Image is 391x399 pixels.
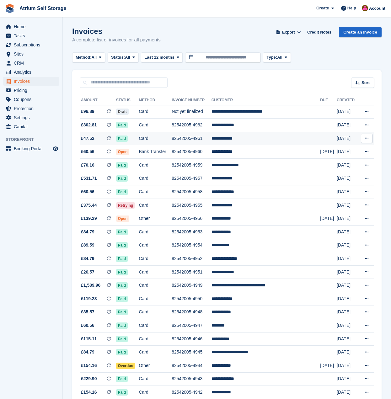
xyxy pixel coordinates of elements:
span: £84.79 [81,229,94,235]
td: [DATE] [337,306,358,319]
span: CRM [14,59,51,67]
button: Type: All [263,52,291,63]
span: £531.71 [81,175,97,182]
td: 82542005-4946 [172,332,212,346]
span: Open [116,149,130,155]
span: Booking Portal [14,144,51,153]
td: 82542005-4943 [172,372,212,386]
a: menu [3,59,59,67]
td: 82542005-4944 [172,359,212,372]
span: £35.57 [81,309,94,315]
span: £84.79 [81,255,94,262]
a: menu [3,122,59,131]
h1: Invoices [72,27,161,35]
a: menu [3,113,59,122]
span: Paid [116,349,128,355]
td: [DATE] [337,332,358,346]
span: Tasks [14,31,51,40]
td: Card [139,159,172,172]
td: [DATE] [337,252,358,266]
span: Paid [116,136,128,142]
span: Paid [116,242,128,248]
a: menu [3,40,59,49]
span: Analytics [14,68,51,77]
td: 82542005-4957 [172,172,212,185]
td: 82542005-4951 [172,265,212,279]
td: 82542005-4955 [172,199,212,212]
span: Settings [14,113,51,122]
span: £119.23 [81,295,97,302]
td: [DATE] [337,346,358,359]
span: All [92,54,97,61]
span: £139.29 [81,215,97,222]
td: [DATE] [337,132,358,145]
span: Capital [14,122,51,131]
span: Invoices [14,77,51,86]
a: menu [3,50,59,58]
span: Sites [14,50,51,58]
span: Sort [362,80,370,86]
td: [DATE] [337,145,358,159]
td: [DATE] [337,105,358,119]
td: Card [139,306,172,319]
span: £60.56 [81,322,94,329]
a: Preview store [52,145,59,152]
td: [DATE] [320,212,337,226]
span: Paid [116,309,128,315]
span: Type: [266,54,277,61]
td: Other [139,359,172,372]
span: All [125,54,130,61]
td: 82542005-4962 [172,119,212,132]
a: menu [3,22,59,31]
span: Paid [116,296,128,302]
td: Other [139,212,172,226]
span: £89.59 [81,242,94,248]
td: 82542005-4960 [172,145,212,159]
th: Customer [212,95,320,105]
span: £96.89 [81,108,94,115]
td: Card [139,372,172,386]
th: Due [320,95,337,105]
span: Paid [116,376,128,382]
a: Atrium Self Storage [17,3,69,13]
span: £115.11 [81,336,97,342]
span: Draft [116,109,129,115]
a: menu [3,77,59,86]
a: menu [3,144,59,153]
td: [DATE] [337,172,358,185]
td: [DATE] [337,292,358,306]
span: £154.16 [81,389,97,396]
span: Paid [116,282,128,289]
td: [DATE] [337,199,358,212]
td: Card [139,279,172,292]
span: Paid [116,256,128,262]
span: Retrying [116,202,135,209]
td: [DATE] [337,119,358,132]
span: £26.57 [81,269,94,275]
a: menu [3,104,59,113]
td: [DATE] [337,226,358,239]
span: £70.16 [81,162,94,168]
td: 82542005-4961 [172,132,212,145]
td: Card [139,346,172,359]
span: Protection [14,104,51,113]
span: Export [282,29,295,35]
td: 82542005-4952 [172,252,212,266]
td: Card [139,239,172,252]
td: [DATE] [337,265,358,279]
td: Card [139,132,172,145]
td: Card [139,319,172,332]
td: [DATE] [337,279,358,292]
td: 82542005-4945 [172,346,212,359]
td: [DATE] [337,212,358,226]
td: 82542005-4954 [172,239,212,252]
p: A complete list of invoices for all payments [72,36,161,44]
span: Help [347,5,356,11]
a: menu [3,31,59,40]
td: Card [139,119,172,132]
span: Subscriptions [14,40,51,49]
span: £1,589.96 [81,282,100,289]
th: Status [116,95,139,105]
button: Status: All [108,52,138,63]
a: Credit Notes [305,27,334,37]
